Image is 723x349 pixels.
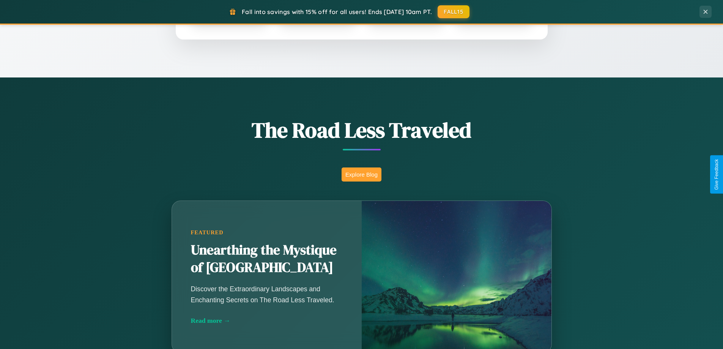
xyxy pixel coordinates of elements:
h2: Unearthing the Mystique of [GEOGRAPHIC_DATA] [191,242,343,276]
span: Fall into savings with 15% off for all users! Ends [DATE] 10am PT. [242,8,432,16]
div: Give Feedback [714,159,719,190]
div: Featured [191,229,343,236]
h1: The Road Less Traveled [134,115,589,145]
button: FALL15 [438,5,469,18]
button: Explore Blog [342,167,381,182]
div: Read more → [191,317,343,325]
p: Discover the Extraordinary Landscapes and Enchanting Secrets on The Road Less Traveled. [191,284,343,305]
